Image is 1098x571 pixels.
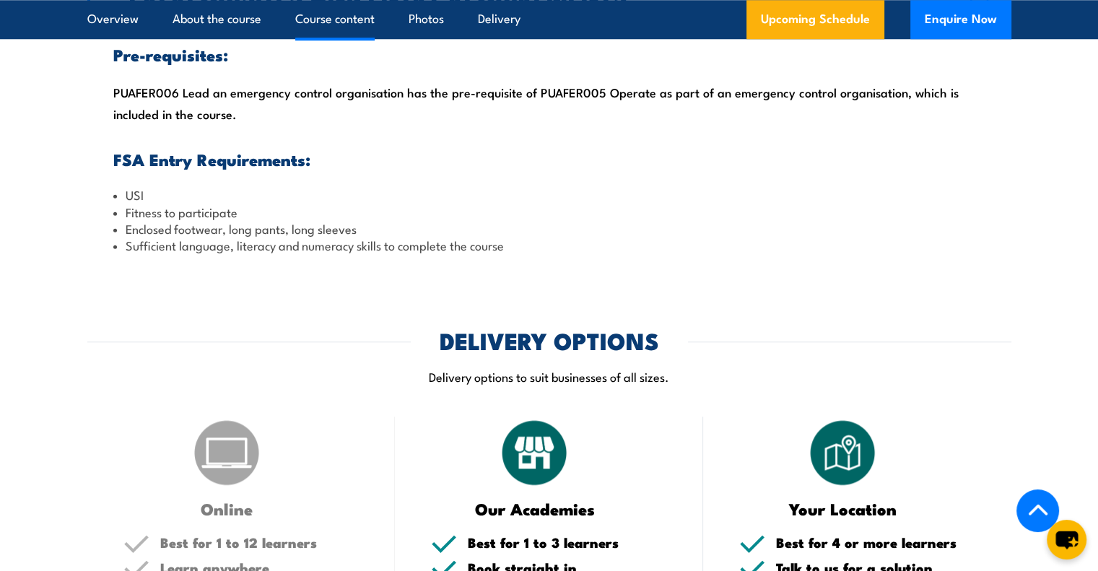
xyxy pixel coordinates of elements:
h3: Online [123,500,331,517]
h3: Our Academies [431,500,638,517]
h5: Best for 1 to 3 learners [468,536,667,549]
h3: FSA Entry Requirements: [113,151,985,167]
h5: Best for 1 to 12 learners [160,536,360,549]
li: Sufficient language, literacy and numeracy skills to complete the course [113,237,985,253]
li: USI [113,186,985,203]
li: Fitness to participate [113,204,985,220]
button: chat-button [1047,520,1086,559]
h5: Best for 4 or more learners [776,536,975,549]
div: PUAFER006 Lead an emergency control organisation has the pre-requisite of PUAFER005 Operate as pa... [87,33,1011,267]
li: Enclosed footwear, long pants, long sleeves [113,220,985,237]
h2: DELIVERY OPTIONS [440,330,659,350]
h3: Your Location [739,500,946,517]
p: Delivery options to suit businesses of all sizes. [87,368,1011,385]
h3: Pre-requisites: [113,46,985,63]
